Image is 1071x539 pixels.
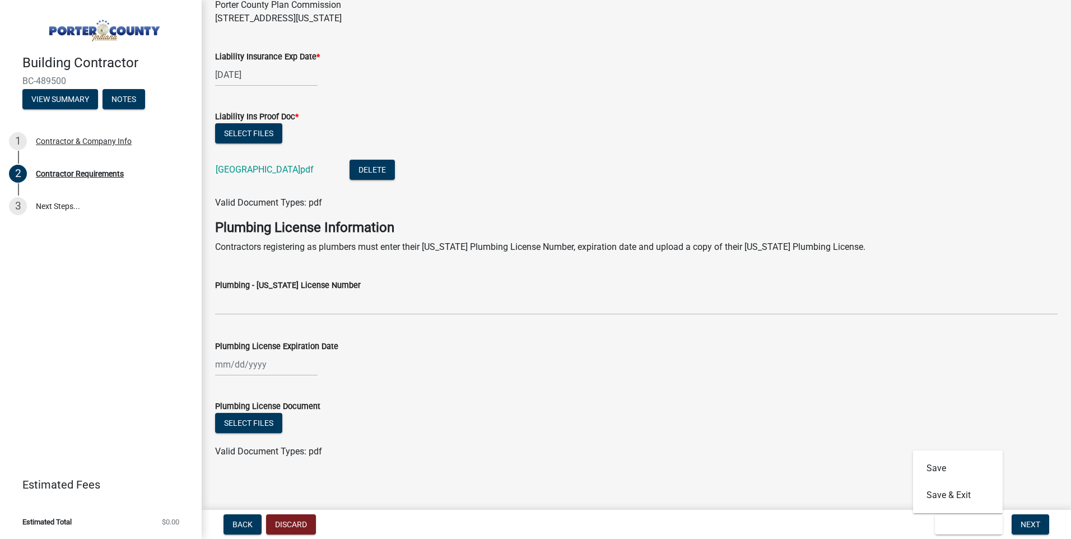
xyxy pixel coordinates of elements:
wm-modal-confirm: Summary [22,95,98,104]
span: BC-489500 [22,76,179,86]
span: Next [1021,520,1040,529]
strong: Plumbing License Information [215,220,394,235]
button: Select files [215,123,282,143]
button: Back [223,514,262,535]
button: Save & Exit [913,482,1003,509]
label: Plumbing License Document [215,403,320,411]
label: Plumbing License Expiration Date [215,343,338,351]
button: Notes [103,89,145,109]
button: Delete [350,160,395,180]
div: 3 [9,197,27,215]
div: 2 [9,165,27,183]
input: mm/dd/yyyy [215,63,318,86]
label: Liability Ins Proof Doc [215,113,299,121]
button: Next [1012,514,1049,535]
wm-modal-confirm: Delete Document [350,165,395,176]
span: Valid Document Types: pdf [215,197,322,208]
a: [GEOGRAPHIC_DATA]pdf [216,164,314,175]
button: View Summary [22,89,98,109]
button: Save [913,455,1003,482]
div: Save & Exit [913,450,1003,513]
span: $0.00 [162,518,179,526]
a: Estimated Fees [9,473,184,496]
span: Save & Exit [944,520,987,529]
wm-modal-confirm: Notes [103,95,145,104]
div: Contractor Requirements [36,170,124,178]
img: Porter County, Indiana [22,12,184,43]
button: Save & Exit [935,514,1003,535]
span: Back [232,520,253,529]
label: Liability Insurance Exp Date [215,53,320,61]
div: Contractor & Company Info [36,137,132,145]
label: Plumbing - [US_STATE] License Number [215,282,361,290]
div: 1 [9,132,27,150]
h4: Building Contractor [22,55,193,71]
input: mm/dd/yyyy [215,353,318,376]
span: Valid Document Types: pdf [215,446,322,457]
button: Discard [266,514,316,535]
p: Contractors registering as plumbers must enter their [US_STATE] Plumbing License Number, expirati... [215,240,1058,254]
button: Select files [215,413,282,433]
span: Estimated Total [22,518,72,526]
